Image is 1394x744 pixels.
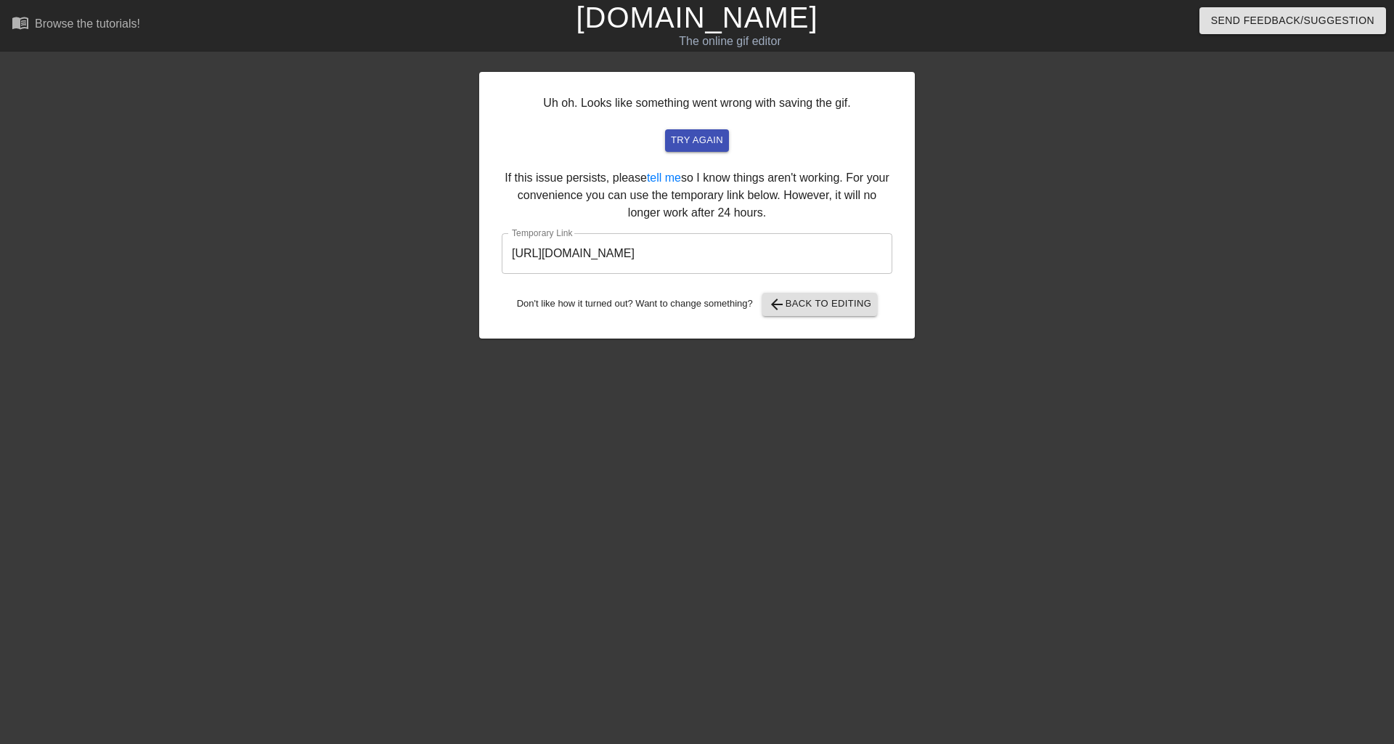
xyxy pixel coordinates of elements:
[472,33,988,50] div: The online gif editor
[762,293,878,316] button: Back to Editing
[35,17,140,30] div: Browse the tutorials!
[671,132,723,149] span: try again
[502,233,892,274] input: bare
[768,296,872,313] span: Back to Editing
[12,14,29,31] span: menu_book
[768,296,786,313] span: arrow_back
[1199,7,1386,34] button: Send Feedback/Suggestion
[502,293,892,316] div: Don't like how it turned out? Want to change something?
[1211,12,1374,30] span: Send Feedback/Suggestion
[647,171,681,184] a: tell me
[576,1,818,33] a: [DOMAIN_NAME]
[479,72,915,339] div: Uh oh. Looks like something went wrong with saving the gif. If this issue persists, please so I k...
[12,14,140,36] a: Browse the tutorials!
[665,129,729,152] button: try again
